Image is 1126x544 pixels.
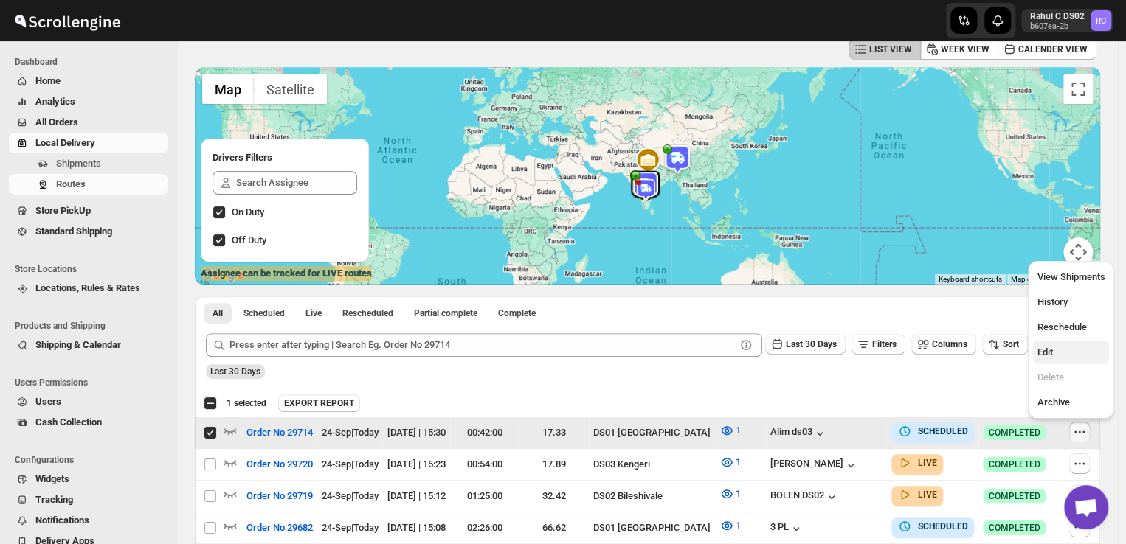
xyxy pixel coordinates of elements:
[387,489,446,503] div: [DATE] | 15:12
[387,425,446,440] div: [DATE] | 15:30
[15,377,170,388] span: Users Permissions
[1003,339,1019,349] span: Sort
[198,265,247,285] a: Open this area in Google Maps (opens a new window)
[35,396,61,407] span: Users
[455,489,515,503] div: 01:25:00
[236,171,357,195] input: Search Assignee
[35,75,61,86] span: Home
[593,457,711,472] div: DS03 Kengeri
[593,520,711,535] div: DS01 [GEOGRAPHIC_DATA]
[414,307,477,319] span: Partial complete
[1037,397,1069,408] span: Archive
[897,424,968,439] button: SCHEDULED
[213,307,223,319] span: All
[1037,321,1086,332] span: Reschedule
[989,522,1040,534] span: COMPLETED
[849,39,921,60] button: LIST VIEW
[35,416,102,428] span: Cash Collection
[232,234,266,245] span: Off Duty
[35,339,121,350] span: Shipping & Calendar
[35,473,69,484] span: Widgets
[246,489,313,503] span: Order No 29719
[1037,372,1063,383] span: Delete
[989,427,1040,439] span: COMPLETED
[1011,275,1066,283] span: Map data ©2025
[9,469,168,489] button: Widgets
[1063,74,1093,104] button: Toggle fullscreen view
[939,274,1002,285] button: Keyboard shortcuts
[35,282,140,293] span: Locations, Rules & Rates
[232,206,264,217] span: On Duty
[736,456,741,467] span: 1
[770,458,858,472] div: [PERSON_NAME]
[9,71,168,91] button: Home
[1091,10,1111,31] span: Rahul C DS02
[524,457,584,472] div: 17.89
[711,482,750,506] button: 1
[238,516,322,540] button: Order No 29682
[229,333,736,357] input: Press enter after typing | Search Eg. Order No 29714
[246,457,313,472] span: Order No 29720
[897,487,937,502] button: LIVE
[918,426,968,436] b: SCHEDULED
[9,91,168,112] button: Analytics
[455,457,515,472] div: 00:54:00
[227,397,266,409] span: 1 selected
[9,391,168,412] button: Users
[322,490,379,501] span: 24-Sep | Today
[238,421,322,444] button: Order No 29714
[9,278,168,299] button: Locations, Rules & Rates
[387,520,446,535] div: [DATE] | 15:08
[524,425,584,440] div: 17.33
[593,489,711,503] div: DS02 Bileshivale
[918,458,937,468] b: LIVE
[201,266,372,281] label: Assignee can be tracked for LIVE routes
[254,74,327,104] button: Show satellite imagery
[989,490,1040,502] span: COMPLETED
[998,39,1096,60] button: CALENDER VIEW
[736,488,741,499] span: 1
[35,137,95,148] span: Local Delivery
[56,158,101,169] span: Shipments
[593,425,711,440] div: DS01 [GEOGRAPHIC_DATA]
[243,307,285,319] span: Scheduled
[770,521,804,536] div: 3 PL
[918,489,937,500] b: LIVE
[941,43,989,55] span: WEEK VIEW
[736,520,741,531] span: 1
[9,412,168,433] button: Cash Collection
[322,427,379,438] span: 24-Sep | Today
[770,489,839,504] button: BOLEN DS02
[1064,485,1108,529] div: Open chat
[770,426,827,441] button: Alim ds03
[12,2,122,39] img: ScrollEngine
[198,265,247,285] img: Google
[711,514,750,537] button: 1
[246,425,313,440] span: Order No 29714
[322,522,379,533] span: 24-Sep | Today
[920,39,998,60] button: WEEK VIEW
[284,397,354,409] span: EXPORT REPORT
[736,425,741,436] span: 1
[786,339,837,349] span: Last 30 Days
[9,112,168,133] button: All Orders
[15,454,170,466] span: Configurations
[918,521,968,531] b: SCHEDULED
[711,419,750,442] button: 1
[213,150,357,165] h2: Drivers Filters
[35,205,91,216] span: Store PickUp
[524,520,584,535] div: 66.62
[9,174,168,195] button: Routes
[1037,271,1105,282] span: View Shipments
[498,307,536,319] span: Complete
[852,334,905,355] button: Filters
[35,96,75,107] span: Analytics
[932,339,967,349] span: Columns
[56,178,86,189] span: Routes
[1030,22,1085,31] p: b607ea-2b
[1018,43,1088,55] span: CALENDER VIEW
[35,515,89,526] span: Notifications
[15,56,170,68] span: Dashboard
[387,457,446,472] div: [DATE] | 15:23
